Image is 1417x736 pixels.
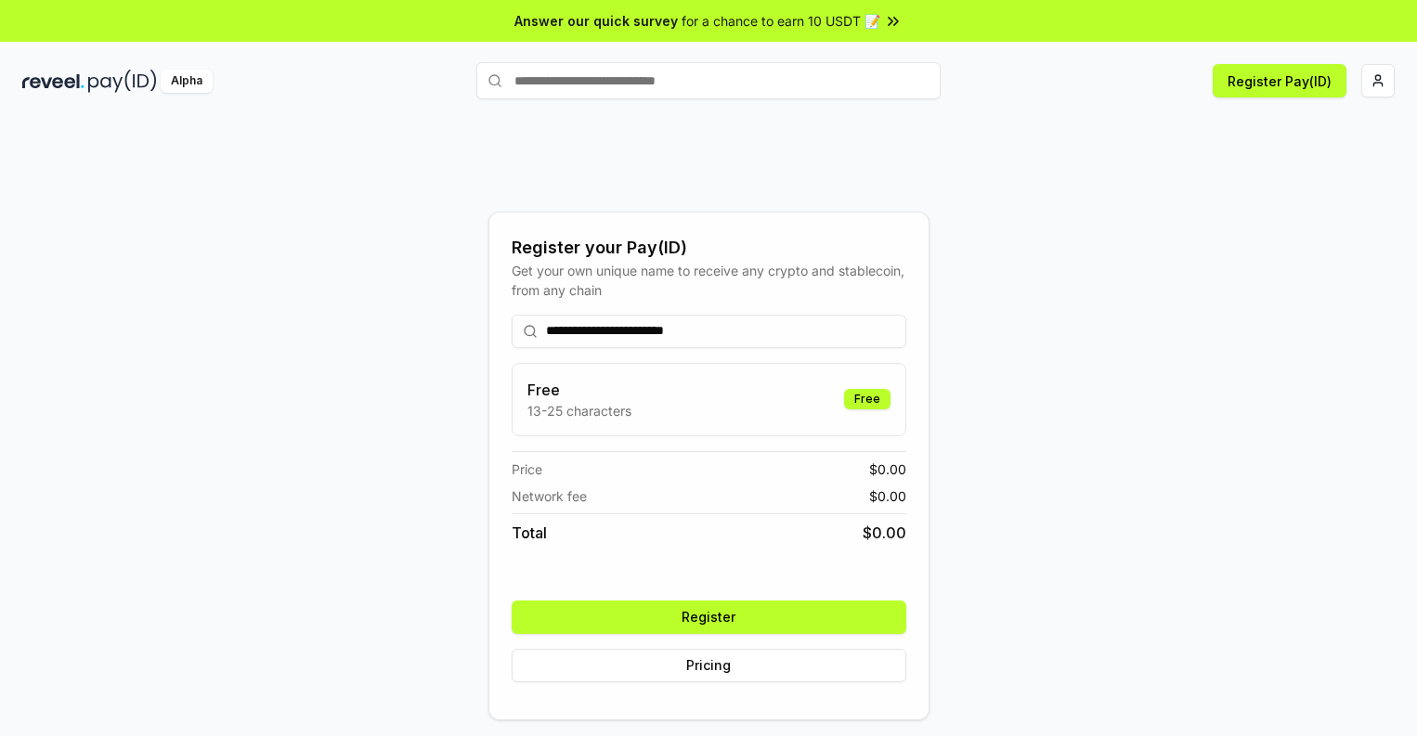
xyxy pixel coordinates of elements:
[869,486,906,506] span: $ 0.00
[869,459,906,479] span: $ 0.00
[863,522,906,544] span: $ 0.00
[22,70,84,93] img: reveel_dark
[512,649,906,682] button: Pricing
[527,401,631,420] p: 13-25 characters
[1213,64,1346,97] button: Register Pay(ID)
[512,235,906,261] div: Register your Pay(ID)
[88,70,157,93] img: pay_id
[512,600,906,634] button: Register
[161,70,213,93] div: Alpha
[512,459,542,479] span: Price
[844,389,890,409] div: Free
[512,522,547,544] span: Total
[512,261,906,300] div: Get your own unique name to receive any crypto and stablecoin, from any chain
[512,486,587,506] span: Network fee
[527,379,631,401] h3: Free
[514,11,678,31] span: Answer our quick survey
[682,11,880,31] span: for a chance to earn 10 USDT 📝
